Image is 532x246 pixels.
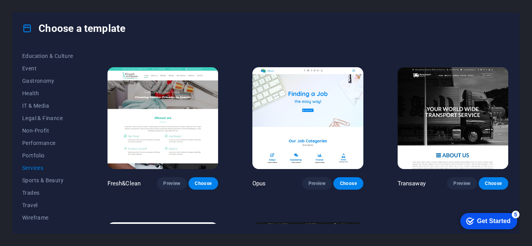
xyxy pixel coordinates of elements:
[22,53,73,59] span: Education & Culture
[398,67,508,169] img: Transaway
[22,165,73,171] span: Services
[157,177,187,190] button: Preview
[22,50,73,62] button: Education & Culture
[485,180,502,187] span: Choose
[333,177,363,190] button: Choose
[6,4,63,20] div: Get Started 5 items remaining, 0% complete
[22,75,73,87] button: Gastronomy
[22,65,73,72] span: Event
[308,180,326,187] span: Preview
[22,112,73,124] button: Legal & Finance
[195,180,212,187] span: Choose
[479,177,508,190] button: Choose
[447,177,477,190] button: Preview
[398,180,426,187] p: Transaway
[22,124,73,137] button: Non-Profit
[107,67,218,169] img: Fresh&Clean
[22,187,73,199] button: Trades
[22,162,73,174] button: Services
[22,177,73,183] span: Sports & Beauty
[22,174,73,187] button: Sports & Beauty
[252,67,363,169] img: Opus
[22,149,73,162] button: Portfolio
[22,115,73,121] span: Legal & Finance
[22,62,73,75] button: Event
[22,190,73,196] span: Trades
[453,180,470,187] span: Preview
[23,9,56,16] div: Get Started
[22,103,73,109] span: IT & Media
[22,87,73,99] button: Health
[22,202,73,208] span: Travel
[22,99,73,112] button: IT & Media
[22,78,73,84] span: Gastronomy
[58,2,65,9] div: 5
[188,177,218,190] button: Choose
[302,177,332,190] button: Preview
[22,90,73,96] span: Health
[22,211,73,224] button: Wireframe
[22,127,73,134] span: Non-Profit
[252,180,266,187] p: Opus
[22,199,73,211] button: Travel
[22,152,73,159] span: Portfolio
[340,180,357,187] span: Choose
[107,180,141,187] p: Fresh&Clean
[163,180,180,187] span: Preview
[22,137,73,149] button: Performance
[22,140,73,146] span: Performance
[22,22,125,35] h4: Choose a template
[22,215,73,221] span: Wireframe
